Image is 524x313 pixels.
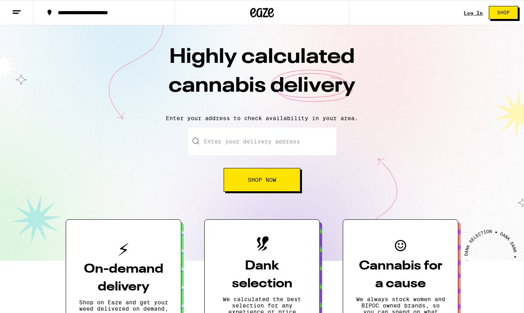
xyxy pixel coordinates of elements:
span: Shop Now [248,177,276,183]
h1: Highly calculated cannabis delivery [123,43,401,109]
button: Shop Now [224,168,300,192]
input: Enter your delivery address [188,128,336,155]
h3: On-demand delivery [79,260,168,296]
h3: Cannabis for a cause [356,257,445,293]
a: Shop [483,6,524,19]
h3: Dank selection [217,257,307,293]
p: Enter your address to check availability in your area. [8,115,516,121]
a: Log In [464,10,483,15]
button: Shop [489,6,518,19]
span: Shop [497,10,510,15]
